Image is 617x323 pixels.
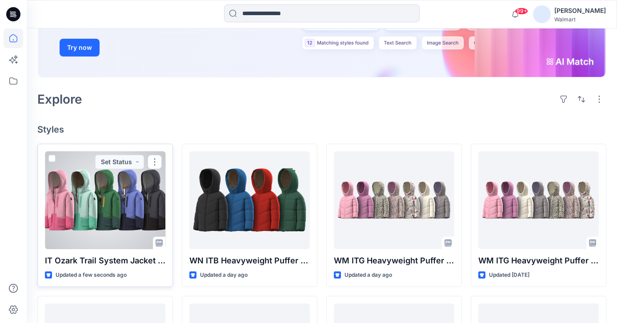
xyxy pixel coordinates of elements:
[60,39,100,57] button: Try now
[56,271,127,280] p: Updated a few seconds ago
[533,5,551,23] img: avatar
[45,151,165,249] a: IT Ozark Trail System Jacket 1003 NEW
[200,271,248,280] p: Updated a day ago
[489,271,529,280] p: Updated [DATE]
[554,16,606,23] div: Walmart
[334,254,454,267] p: WM ITG Heavyweight Puffer Raglan New 1003
[478,151,599,249] a: WM ITG Heavyweight Puffer Raglan New 1003
[478,254,599,267] p: WM ITG Heavyweight Puffer Raglan New 1003
[345,271,392,280] p: Updated a day ago
[37,124,606,135] h4: Styles
[515,8,528,15] span: 99+
[189,151,310,249] a: WN ITB Heavyweight Puffer 1003 New
[334,151,454,249] a: WM ITG Heavyweight Puffer Raglan New 1003
[189,254,310,267] p: WN ITB Heavyweight Puffer 1003 New
[554,5,606,16] div: [PERSON_NAME]
[45,254,165,267] p: IT Ozark Trail System Jacket 1003 NEW
[37,92,82,106] h2: Explore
